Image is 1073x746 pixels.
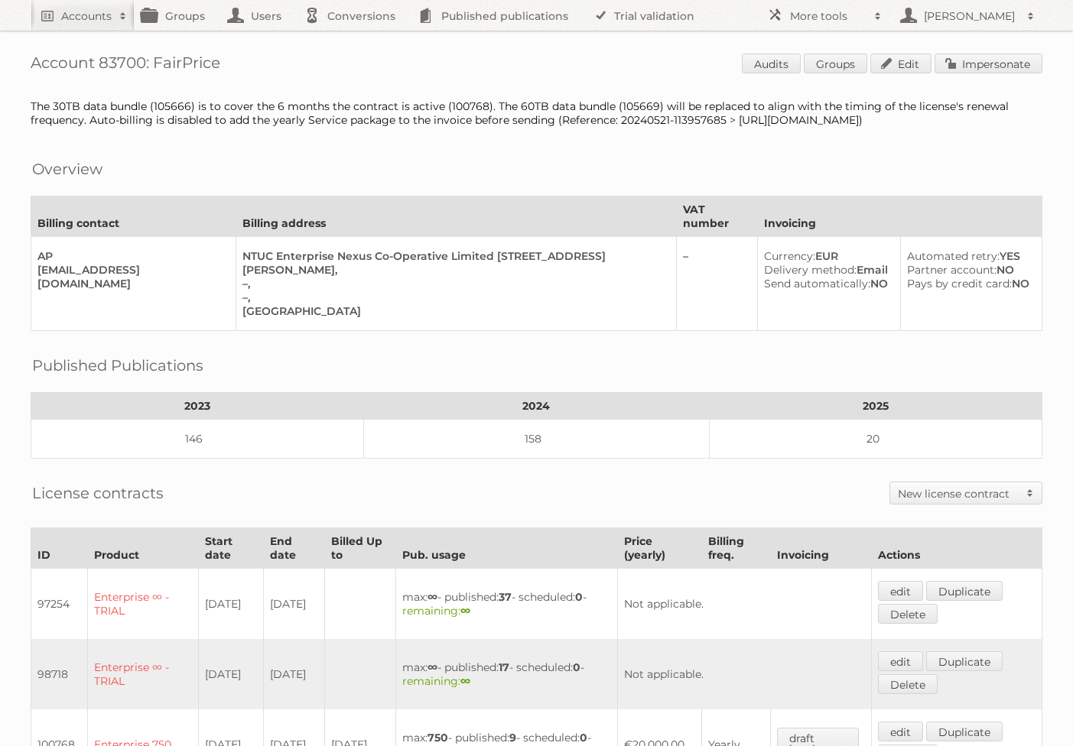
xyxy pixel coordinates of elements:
[31,54,1042,76] h1: Account 83700: FairPrice
[926,722,1003,741] a: Duplicate
[31,196,236,237] th: Billing contact
[872,528,1042,569] th: Actions
[37,249,223,263] div: AP
[325,528,396,569] th: Billed Up to
[363,420,709,459] td: 158
[898,486,1019,501] h2: New license contract
[32,157,102,180] h2: Overview
[764,263,888,277] div: Email
[31,528,88,569] th: ID
[771,528,872,569] th: Invoicing
[907,277,1012,290] span: Pays by credit card:
[31,393,364,420] th: 2023
[920,8,1019,24] h2: [PERSON_NAME]
[242,304,664,318] div: [GEOGRAPHIC_DATA]
[742,54,801,73] a: Audits
[88,639,199,709] td: Enterprise ∞ - TRIAL
[764,249,888,263] div: EUR
[199,639,264,709] td: [DATE]
[460,604,470,618] strong: ∞
[890,482,1042,504] a: New license contract
[907,263,1029,277] div: NO
[907,249,1000,263] span: Automated retry:
[757,196,1042,237] th: Invoicing
[264,569,325,640] td: [DATE]
[402,604,470,618] span: remaining:
[396,528,618,569] th: Pub. usage
[676,237,757,331] td: –
[37,263,223,290] div: [EMAIL_ADDRESS][DOMAIN_NAME]
[264,528,325,569] th: End date
[907,263,997,277] span: Partner account:
[264,639,325,709] td: [DATE]
[428,731,448,744] strong: 750
[1019,482,1042,504] span: Toggle
[428,660,437,674] strong: ∞
[31,99,1042,127] div: The 30TB data bundle (105666) is to cover the 6 months the contract is active (100768). The 60TB ...
[878,604,938,624] a: Delete
[870,54,932,73] a: Edit
[710,420,1042,459] td: 20
[618,569,872,640] td: Not applicable.
[878,581,923,601] a: edit
[509,731,516,744] strong: 9
[764,277,870,290] span: Send automatically:
[926,651,1003,671] a: Duplicate
[618,528,701,569] th: Price (yearly)
[580,731,587,744] strong: 0
[88,528,199,569] th: Product
[396,569,618,640] td: max: - published: - scheduled: -
[701,528,771,569] th: Billing freq.
[31,420,364,459] td: 146
[199,569,264,640] td: [DATE]
[236,196,676,237] th: Billing address
[242,249,664,277] div: NTUC Enterprise Nexus Co-Operative Limited [STREET_ADDRESS][PERSON_NAME],
[804,54,867,73] a: Groups
[907,249,1029,263] div: YES
[402,674,470,688] span: remaining:
[764,263,857,277] span: Delivery method:
[460,674,470,688] strong: ∞
[242,277,664,290] div: –,
[764,249,815,263] span: Currency:
[790,8,867,24] h2: More tools
[676,196,757,237] th: VAT number
[31,639,88,709] td: 98718
[710,393,1042,420] th: 2025
[573,660,580,674] strong: 0
[575,590,583,604] strong: 0
[764,277,888,290] div: NO
[935,54,1042,73] a: Impersonate
[88,569,199,640] td: Enterprise ∞ - TRIAL
[878,674,938,694] a: Delete
[926,581,1003,601] a: Duplicate
[242,290,664,304] div: –,
[32,482,164,504] h2: License contracts
[878,651,923,671] a: edit
[396,639,618,709] td: max: - published: - scheduled: -
[32,354,203,377] h2: Published Publications
[363,393,709,420] th: 2024
[618,639,872,709] td: Not applicable.
[61,8,112,24] h2: Accounts
[31,569,88,640] td: 97254
[199,528,264,569] th: Start date
[499,590,512,604] strong: 37
[907,277,1029,290] div: NO
[499,660,509,674] strong: 17
[428,590,437,604] strong: ∞
[878,722,923,741] a: edit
